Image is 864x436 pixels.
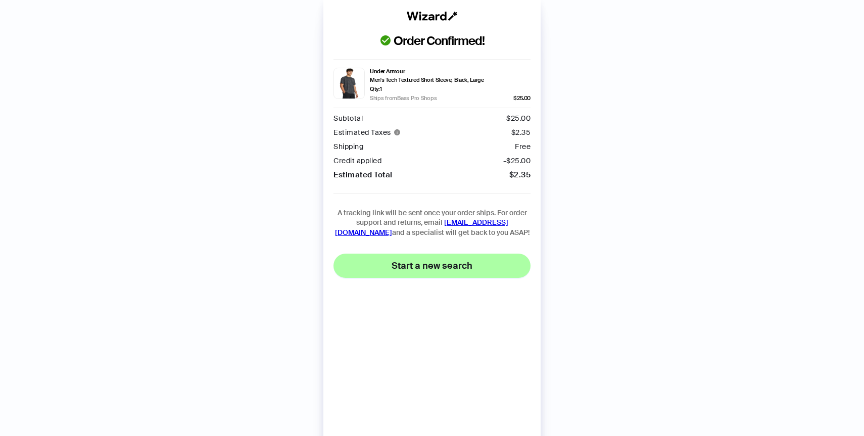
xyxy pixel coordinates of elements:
[335,218,508,237] a: [EMAIL_ADDRESS][DOMAIN_NAME]
[370,76,484,84] span: Men's Tech Textured Short Sleeve, Black, Large
[370,85,381,93] span: Qty: 1
[379,32,485,51] span: Order Confirmed!
[333,143,363,151] div: Shipping
[333,254,531,278] button: Start a new search
[509,171,531,179] div: $2.35
[392,260,472,272] span: Start a new search
[513,94,531,102] span: $25.00
[333,68,365,99] img: shopping
[506,115,531,123] div: $ 25.00
[333,157,381,165] div: Credit applied
[333,129,404,137] div: Estimated Taxes
[333,115,363,123] div: Subtotal
[515,143,531,151] div: Free
[333,193,531,238] div: A tracking link will be sent once your order ships. For order support and returns, email and a sp...
[503,157,531,165] div: - $25.00
[333,171,393,179] div: Estimated Total
[370,94,437,102] span: Ships from Bass Pro Shops
[511,129,531,137] div: $ 2.35
[370,68,405,75] span: Under Armour
[394,129,400,135] span: info-circle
